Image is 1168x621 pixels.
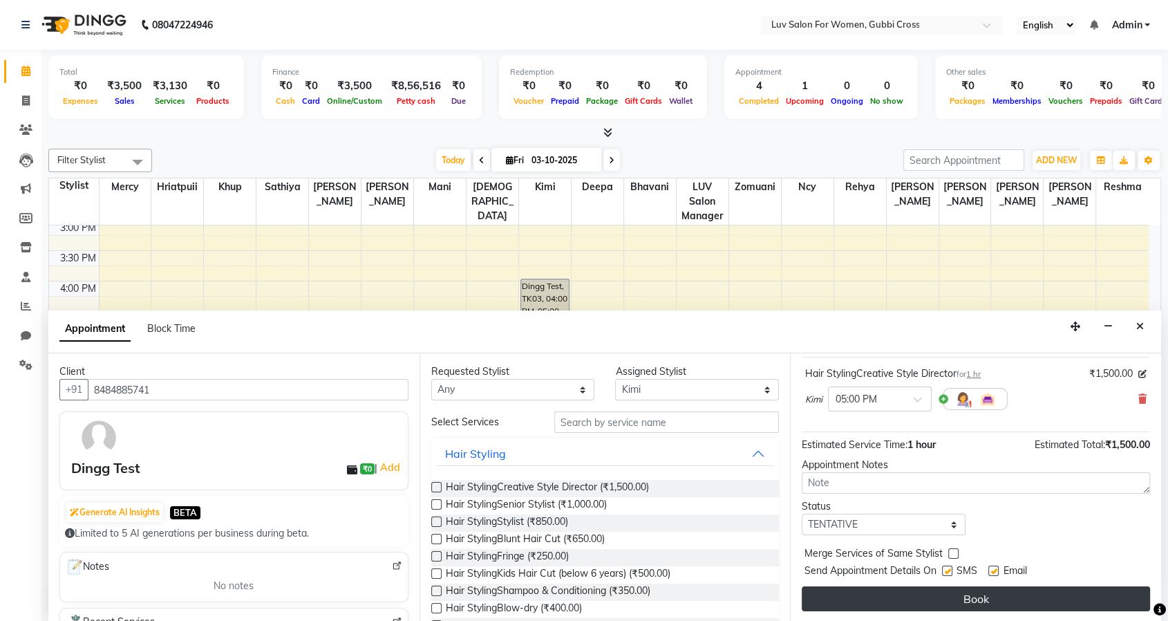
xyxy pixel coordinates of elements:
[735,78,782,94] div: 4
[547,78,583,94] div: ₹0
[572,178,623,196] span: Deepa
[59,66,233,78] div: Total
[71,458,140,479] div: Dingg Test
[666,96,696,106] span: Wallet
[272,78,299,94] div: ₹0
[1036,155,1077,165] span: ADD NEW
[414,178,466,196] span: Mani
[57,281,99,296] div: 4:00 PM
[957,564,977,581] span: SMS
[360,463,375,474] span: ₹0
[35,6,130,44] img: logo
[421,415,544,429] div: Select Services
[1045,78,1086,94] div: ₹0
[1130,316,1150,337] button: Close
[151,96,189,106] span: Services
[510,96,547,106] span: Voucher
[834,178,886,196] span: Rehya
[309,178,361,210] span: [PERSON_NAME]
[615,364,779,379] div: Assigned Stylist
[867,78,907,94] div: 0
[446,532,605,549] span: Hair StylingBlunt Hair Cut (₹650.00)
[946,96,989,106] span: Packages
[1003,564,1026,581] span: Email
[735,66,907,78] div: Appointment
[204,178,256,196] span: Khup
[57,251,99,266] div: 3:30 PM
[272,96,299,106] span: Cash
[437,441,774,466] button: Hair Styling
[527,150,596,171] input: 2025-10-03
[323,96,386,106] span: Online/Custom
[554,411,780,433] input: Search by service name
[804,546,943,564] span: Merge Services of Same Stylist
[802,458,1150,472] div: Appointment Notes
[59,96,102,106] span: Expenses
[510,66,696,78] div: Redemption
[666,78,696,94] div: ₹0
[65,526,403,541] div: Limited to 5 AI generations per business during beta.
[170,506,200,519] span: BETA
[375,459,402,476] span: |
[446,78,471,94] div: ₹0
[991,178,1043,210] span: [PERSON_NAME]
[66,558,109,576] span: Notes
[193,96,233,106] span: Products
[621,78,666,94] div: ₹0
[299,96,323,106] span: Card
[59,379,88,400] button: +91
[152,6,213,44] b: 08047224946
[66,503,163,522] button: Generate AI Insights
[966,369,981,379] span: 1 hr
[989,78,1045,94] div: ₹0
[446,584,650,601] span: Hair StylingShampoo & Conditioning (₹350.00)
[735,96,782,106] span: Completed
[946,78,989,94] div: ₹0
[621,96,666,106] span: Gift Cards
[1086,96,1126,106] span: Prepaids
[147,78,193,94] div: ₹3,130
[1044,178,1095,210] span: [PERSON_NAME]
[903,149,1024,171] input: Search Appointment
[1096,178,1149,196] span: Reshma
[59,317,131,342] span: Appointment
[907,438,936,451] span: 1 hour
[256,178,308,196] span: Sathiya
[377,459,402,476] a: Add
[939,178,991,210] span: [PERSON_NAME]
[393,96,439,106] span: Petty cash
[802,499,966,514] div: Status
[1111,18,1142,33] span: Admin
[804,564,936,581] span: Send Appointment Details On
[467,178,518,225] span: [DEMOGRAPHIC_DATA]
[510,78,547,94] div: ₹0
[782,96,827,106] span: Upcoming
[79,418,119,458] img: avatar
[299,78,323,94] div: ₹0
[147,322,196,335] span: Block Time
[583,78,621,94] div: ₹0
[361,178,413,210] span: [PERSON_NAME]
[446,515,568,532] span: Hair StylingStylist (₹850.00)
[1105,438,1150,451] span: ₹1,500.00
[989,96,1045,106] span: Memberships
[519,178,571,196] span: Kimi
[49,178,99,193] div: Stylist
[1035,438,1105,451] span: Estimated Total:
[111,96,138,106] span: Sales
[57,154,106,165] span: Filter Stylist
[805,367,981,381] div: Hair StylingCreative Style Director
[448,96,469,106] span: Due
[445,445,506,462] div: Hair Styling
[214,579,254,593] span: No notes
[446,549,569,566] span: Hair StylingFringe (₹250.00)
[102,78,147,94] div: ₹3,500
[782,78,827,94] div: 1
[1089,367,1133,381] span: ₹1,500.00
[446,497,607,515] span: Hair StylingSenior Stylist (₹1,000.00)
[59,364,408,379] div: Client
[193,78,233,94] div: ₹0
[502,155,527,165] span: Fri
[802,438,907,451] span: Estimated Service Time:
[88,379,408,400] input: Search by Name/Mobile/Email/Code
